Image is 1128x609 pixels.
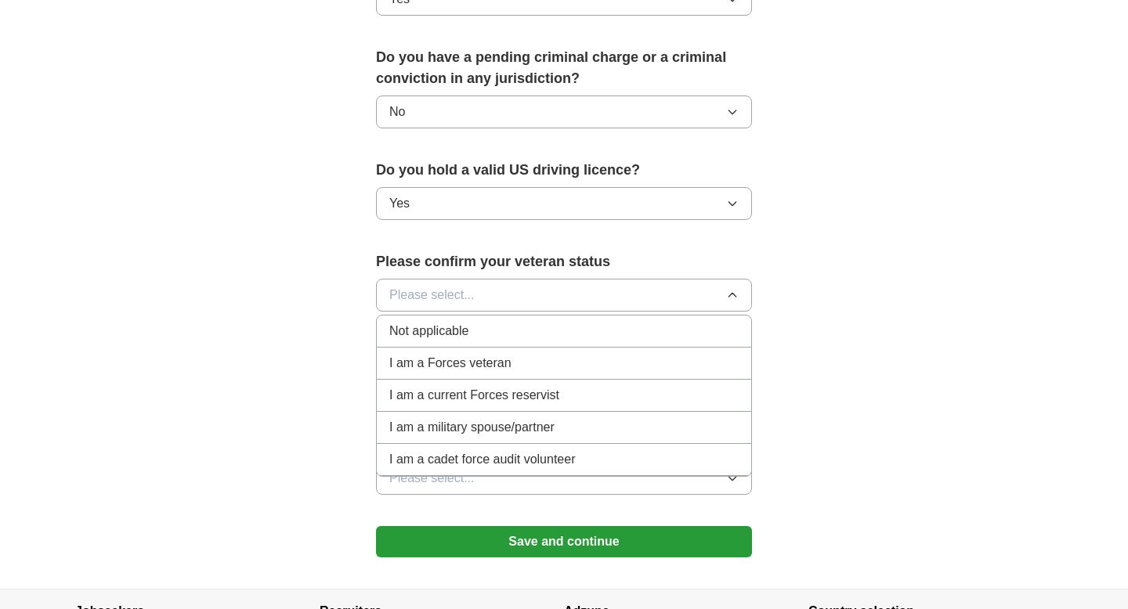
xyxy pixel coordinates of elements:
[376,279,752,312] button: Please select...
[389,386,559,405] span: I am a current Forces reservist
[389,103,405,121] span: No
[376,462,752,495] button: Please select...
[389,354,512,373] span: I am a Forces veteran
[389,286,475,304] span: Please select...
[376,526,752,557] button: Save and continue
[389,450,575,469] span: I am a cadet force audit volunteer
[376,251,752,272] label: Please confirm your veteran status
[389,194,410,213] span: Yes
[376,47,752,89] label: Do you have a pending criminal charge or a criminal conviction in any jurisdiction?
[376,160,752,181] label: Do you hold a valid US driving licence?
[376,95,752,128] button: No
[376,187,752,220] button: Yes
[389,469,475,488] span: Please select...
[389,418,555,437] span: I am a military spouse/partner
[389,322,468,341] span: Not applicable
